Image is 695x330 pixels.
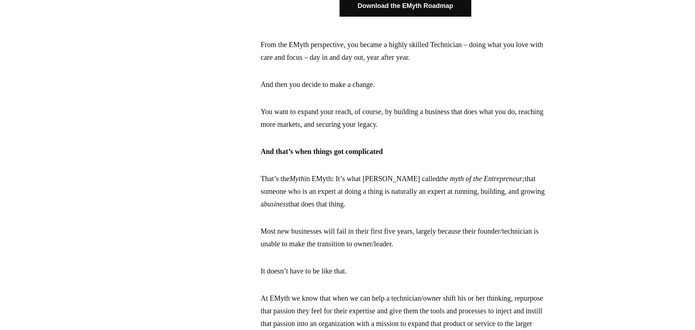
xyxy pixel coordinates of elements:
[289,175,304,183] i: Myth
[261,147,383,155] strong: And that’s when things got complicated
[659,295,695,330] iframe: Chat Widget
[261,105,550,131] p: You want to expand your reach, of course, by building a business that does what you do, reaching ...
[264,200,288,208] i: business
[439,175,525,183] i: the myth of the Entrepreneur;
[261,265,550,277] p: It doesn’t have to be like that.
[261,38,550,64] p: From the EMyth perspective, you became a highly skilled Technician – doing what you love with car...
[261,172,550,210] p: That’s the in EMyth: It’s what [PERSON_NAME] called that someone who is an expert at doing a thin...
[261,225,550,250] p: Most new businesses will fail in their first five years, largely because their founder/technician...
[261,78,550,91] p: And then you decide to make a change.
